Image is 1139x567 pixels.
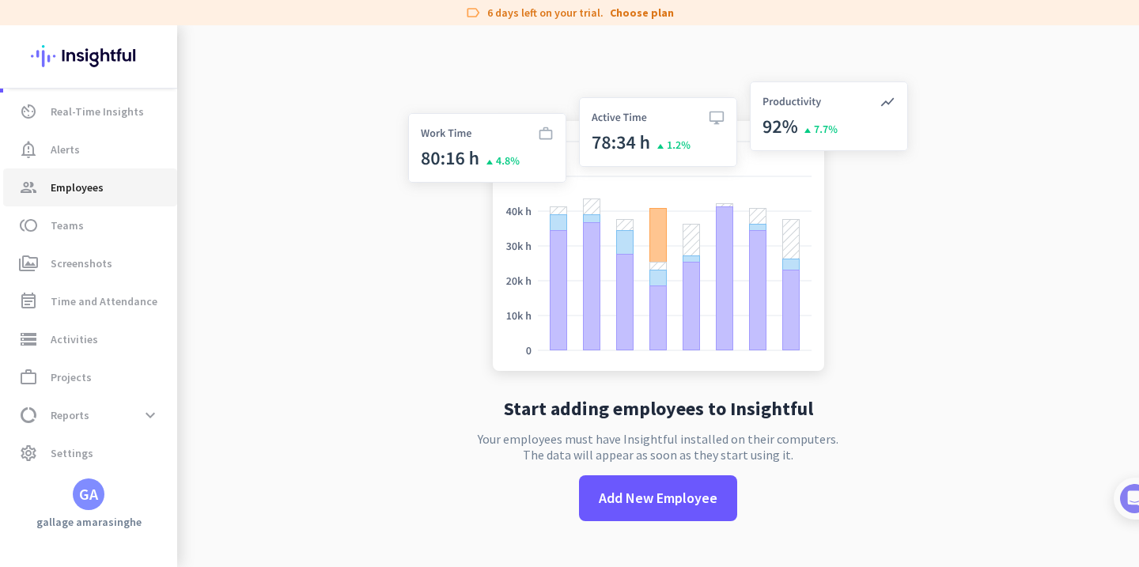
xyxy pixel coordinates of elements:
[51,254,112,273] span: Screenshots
[19,330,38,349] i: storage
[610,5,674,21] a: Choose plan
[51,292,157,311] span: Time and Attendance
[3,320,177,358] a: storageActivities
[3,93,177,130] a: av_timerReal-Time Insights
[579,475,737,521] button: Add New Employee
[3,206,177,244] a: tollTeams
[396,72,920,387] img: no-search-results
[19,444,38,463] i: settings
[136,401,165,429] button: expand_more
[51,368,92,387] span: Projects
[465,5,481,21] i: label
[19,216,38,235] i: toll
[79,486,98,502] div: GA
[51,140,80,159] span: Alerts
[3,396,177,434] a: data_usageReportsexpand_more
[599,488,717,508] span: Add New Employee
[19,292,38,311] i: event_note
[51,178,104,197] span: Employees
[19,254,38,273] i: perm_media
[51,216,84,235] span: Teams
[51,102,144,121] span: Real-Time Insights
[504,399,813,418] h2: Start adding employees to Insightful
[51,406,89,425] span: Reports
[19,140,38,159] i: notification_important
[19,368,38,387] i: work_outline
[3,244,177,282] a: perm_mediaScreenshots
[31,25,146,87] img: Insightful logo
[51,330,98,349] span: Activities
[3,434,177,472] a: settingsSettings
[478,431,838,463] p: Your employees must have Insightful installed on their computers. The data will appear as soon as...
[3,358,177,396] a: work_outlineProjects
[51,444,93,463] span: Settings
[19,178,38,197] i: group
[19,406,38,425] i: data_usage
[19,102,38,121] i: av_timer
[3,282,177,320] a: event_noteTime and Attendance
[3,168,177,206] a: groupEmployees
[3,130,177,168] a: notification_importantAlerts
